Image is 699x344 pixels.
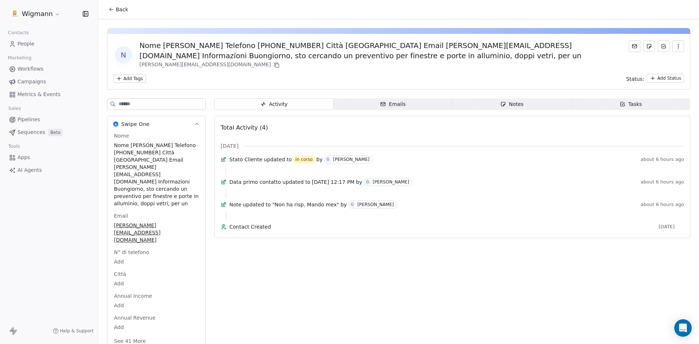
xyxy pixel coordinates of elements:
span: Total Activity (4) [221,124,268,131]
span: Swipe One [121,120,150,128]
span: N° di telefono [112,249,151,256]
span: Add [114,258,199,265]
div: [PERSON_NAME] [373,179,409,185]
span: about 6 hours ago [641,179,684,185]
span: Nome [112,132,130,139]
a: Metrics & Events [6,88,92,100]
span: Beta [48,129,63,136]
div: [PERSON_NAME] [333,157,370,162]
span: [DATE] [221,142,238,150]
span: Città [112,270,127,278]
div: In corso [295,156,312,163]
div: [PERSON_NAME][EMAIL_ADDRESS][DOMAIN_NAME] [139,61,629,70]
span: Wigmann [22,9,53,19]
span: Contact Created [229,223,656,230]
span: Data primo contatto [229,178,281,186]
button: Wigmann [9,8,62,20]
span: Workflows [17,65,44,73]
span: [PERSON_NAME][EMAIL_ADDRESS][DOMAIN_NAME] [114,222,199,244]
span: by [316,156,323,163]
div: Nome [PERSON_NAME] Telefono [PHONE_NUMBER] Città [GEOGRAPHIC_DATA] Email [PERSON_NAME][EMAIL_ADDR... [139,40,629,61]
div: G [351,202,354,207]
span: Add [114,302,199,309]
span: Annual Income [112,292,154,300]
span: Contacts [5,27,32,38]
a: Workflows [6,63,92,75]
a: People [6,38,92,50]
img: Swipe One [113,122,118,127]
span: N [115,46,132,64]
span: "Non ha risp. Mando mex" [272,201,339,208]
a: Campaigns [6,76,92,88]
span: [DATE] 12:17 PM [312,178,355,186]
span: Apps [17,154,30,161]
div: Open Intercom Messenger [674,319,692,337]
div: G [327,157,329,162]
span: Email [112,212,130,220]
div: G [366,179,369,185]
button: Add Tags [113,75,146,83]
span: Status: [626,75,644,83]
span: Campaigns [17,78,46,86]
span: updated to [243,201,271,208]
button: Back [104,3,133,16]
span: by [356,178,362,186]
span: by [340,201,347,208]
div: Tasks [620,100,642,108]
span: Tools [5,141,23,152]
span: updated to [264,156,292,163]
span: Pipelines [17,116,40,123]
span: Note [229,201,241,208]
div: Notes [500,100,524,108]
span: Help & Support [60,328,94,334]
a: Help & Support [53,328,94,334]
span: updated to [283,178,311,186]
span: about 6 hours ago [641,202,684,207]
span: Marketing [5,52,35,63]
button: Add Status [647,74,684,83]
a: AI Agents [6,164,92,176]
div: Emails [380,100,406,108]
span: Sequences [17,128,45,136]
div: [PERSON_NAME] [358,202,394,207]
img: 1630668995401.jpeg [10,9,19,18]
span: Metrics & Events [17,91,60,98]
span: Add [114,280,199,287]
span: Annual Revenue [112,314,157,321]
span: Back [116,6,128,13]
span: [DATE] [659,224,684,230]
span: about 6 hours ago [641,157,684,162]
button: Swipe OneSwipe One [107,116,205,132]
a: Pipelines [6,114,92,126]
span: People [17,40,35,48]
span: AI Agents [17,166,42,174]
span: Add [114,324,199,331]
span: Sales [5,103,24,114]
a: Apps [6,151,92,163]
span: Nome [PERSON_NAME] Telefono [PHONE_NUMBER] Città [GEOGRAPHIC_DATA] Email [PERSON_NAME][EMAIL_ADDR... [114,142,199,207]
span: Stato Cliente [229,156,262,163]
a: SequencesBeta [6,126,92,138]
